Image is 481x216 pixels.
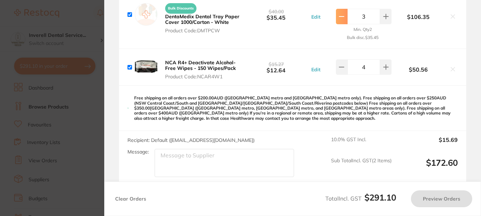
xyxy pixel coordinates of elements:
[165,3,196,14] span: Bulk Discounts
[127,137,255,143] span: Recipient: Default ( [EMAIL_ADDRESS][DOMAIN_NAME] )
[165,74,241,79] span: Product Code: NCAR4W1
[309,14,323,20] button: Edit
[354,27,372,32] small: Min. Qty 2
[347,35,379,40] small: Bulk disc. $35.45
[243,61,309,74] b: $12.64
[269,61,284,67] span: $15.27
[392,66,445,73] b: $50.56
[331,137,392,152] span: 10.0 % GST Incl.
[113,190,148,207] button: Clear Orders
[163,59,243,80] button: NCA R4+ Deactivate Alcohol-Free Wipes - 150 Wipes/Pack Product Code:NCAR4W1
[127,149,149,155] label: Message:
[397,158,458,177] output: $172.60
[309,66,323,73] button: Edit
[135,59,157,76] img: eWJkb3A5Yw
[325,195,396,202] span: Total Incl. GST
[243,8,309,21] b: $35.45
[165,28,241,33] span: Product Code: DMTPCW
[392,14,445,20] b: $106.35
[135,3,157,26] img: empty.jpg
[165,59,236,71] b: NCA R4+ Deactivate Alcohol-Free Wipes - 150 Wipes/Pack
[134,96,458,121] p: Free shipping on all orders over $200.00AUD ([GEOGRAPHIC_DATA] metro and [GEOGRAPHIC_DATA] metro ...
[331,158,392,177] span: Sub Total Incl. GST ( 2 Items)
[397,137,458,152] output: $15.69
[165,13,239,25] b: DentaMedix Dental Tray Paper Cover 1000/Carton - White
[364,192,396,203] b: $291.10
[269,8,284,15] span: $40.00
[411,190,472,207] button: Preview Orders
